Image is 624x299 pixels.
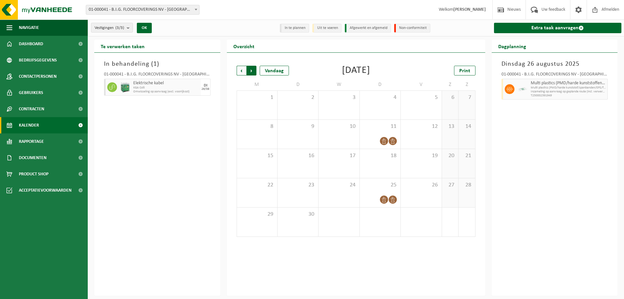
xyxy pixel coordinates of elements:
[322,123,356,130] span: 10
[501,59,608,69] h3: Dinsdag 26 augustus 2025
[240,94,274,101] span: 1
[363,94,397,101] span: 4
[86,5,199,14] span: 01-000041 - B.I.G. FLOORCOVERINGS NV - WIELSBEKE
[442,79,459,90] td: Z
[227,40,261,52] h2: Overzicht
[247,66,256,75] span: Volgende
[281,211,315,218] span: 30
[459,79,475,90] td: Z
[404,94,438,101] span: 5
[404,123,438,130] span: 12
[237,66,246,75] span: Vorige
[454,66,475,75] a: Print
[445,182,455,189] span: 27
[19,117,39,133] span: Kalender
[153,61,157,67] span: 1
[19,85,43,101] span: Gebruikers
[240,211,274,218] span: 29
[281,152,315,159] span: 16
[91,23,133,33] button: Vestigingen(3/3)
[19,166,48,182] span: Product Shop
[115,26,124,30] count: (3/3)
[94,40,151,52] h2: Te verwerken taken
[240,152,274,159] span: 15
[281,123,315,130] span: 9
[104,72,211,79] div: 01-000041 - B.I.G. FLOORCOVERINGS NV - [GEOGRAPHIC_DATA]
[19,133,44,150] span: Rapportage
[86,5,200,15] span: 01-000041 - B.I.G. FLOORCOVERINGS NV - WIELSBEKE
[462,123,472,130] span: 14
[401,79,442,90] td: V
[19,68,57,85] span: Contactpersonen
[531,90,606,94] span: Inzameling op aanvraag op geplande route (incl. verwerking)
[133,81,199,86] span: Elektrische kabel
[394,24,430,33] li: Non-conformiteit
[322,94,356,101] span: 3
[104,59,211,69] h3: In behandeling ( )
[19,182,71,198] span: Acceptatievoorwaarden
[518,84,527,94] img: LP-SK-00500-LPE-16
[322,182,356,189] span: 24
[453,7,486,12] strong: [PERSON_NAME]
[19,52,57,68] span: Bedrijfsgegevens
[278,79,318,90] td: D
[318,79,359,90] td: W
[237,79,278,90] td: M
[281,182,315,189] span: 23
[363,123,397,130] span: 11
[492,40,533,52] h2: Dagplanning
[404,182,438,189] span: 26
[459,68,470,74] span: Print
[280,24,309,33] li: In te plannen
[281,94,315,101] span: 2
[133,90,199,94] span: Omwisseling op aanvraag (excl. voorrijkost)
[204,84,207,88] div: DI
[462,94,472,101] span: 7
[345,24,391,33] li: Afgewerkt en afgemeld
[312,24,342,33] li: Uit te voeren
[531,86,606,90] span: Multi plastics (PMD/harde kunststof/spanbanden/EPS/folie)
[240,182,274,189] span: 22
[363,152,397,159] span: 18
[19,36,43,52] span: Dashboard
[19,20,39,36] span: Navigatie
[445,123,455,130] span: 13
[201,88,209,91] div: 26/08
[501,72,608,79] div: 01-000041 - B.I.G. FLOORCOVERINGS NV - [GEOGRAPHIC_DATA]
[322,152,356,159] span: 17
[360,79,401,90] td: D
[240,123,274,130] span: 8
[363,182,397,189] span: 25
[342,66,370,75] div: [DATE]
[445,94,455,101] span: 6
[133,86,199,90] span: KGA Colli
[120,82,130,93] img: PB-HB-1400-HPE-GN-11
[531,94,606,98] span: T250002391949
[445,152,455,159] span: 20
[19,101,44,117] span: Contracten
[494,23,622,33] a: Extra taak aanvragen
[404,152,438,159] span: 19
[137,23,152,33] button: OK
[95,23,124,33] span: Vestigingen
[19,150,46,166] span: Documenten
[531,81,606,86] span: Multi plastics (PMD/harde kunststoffen/spanbanden/EPS/folie naturel/folie gemengd)
[462,152,472,159] span: 21
[260,66,289,75] div: Vandaag
[462,182,472,189] span: 28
